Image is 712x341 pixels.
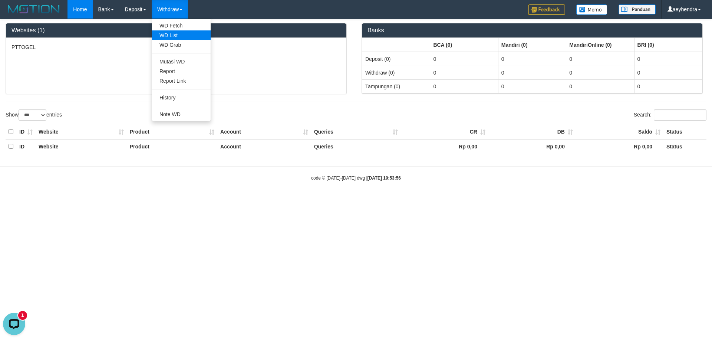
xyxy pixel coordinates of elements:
[152,93,211,102] a: History
[430,66,498,79] td: 0
[401,139,488,154] th: Rp 0,00
[634,66,702,79] td: 0
[36,125,127,139] th: Website
[311,176,401,181] small: code © [DATE]-[DATE] dwg |
[488,139,576,154] th: Rp 0,00
[634,79,702,93] td: 0
[566,52,634,66] td: 0
[11,27,341,34] h3: Websites (1)
[430,52,498,66] td: 0
[217,125,311,139] th: Account
[654,109,706,121] input: Search:
[3,3,25,25] button: Open LiveChat chat widget
[401,125,488,139] th: CR
[634,38,702,52] th: Group: activate to sort column ascending
[6,4,62,15] img: MOTION_logo.png
[362,66,430,79] td: Withdraw (0)
[362,38,430,52] th: Group: activate to sort column ascending
[619,4,656,14] img: panduan.png
[430,79,498,93] td: 0
[18,1,27,10] div: New messages notification
[498,66,566,79] td: 0
[576,139,663,154] th: Rp 0,00
[19,109,46,121] select: Showentries
[311,125,401,139] th: Queries
[566,66,634,79] td: 0
[217,139,311,154] th: Account
[311,139,401,154] th: Queries
[488,125,576,139] th: DB
[566,79,634,93] td: 0
[152,66,211,76] a: Report
[663,125,706,139] th: Status
[152,40,211,50] a: WD Grab
[576,125,663,139] th: Saldo
[576,4,607,15] img: Button%20Memo.svg
[36,139,127,154] th: Website
[362,79,430,93] td: Tampungan (0)
[367,176,401,181] strong: [DATE] 19:53:56
[663,139,706,154] th: Status
[498,38,566,52] th: Group: activate to sort column ascending
[566,38,634,52] th: Group: activate to sort column ascending
[11,43,341,51] p: PTTOGEL
[152,109,211,119] a: Note WD
[16,139,36,154] th: ID
[152,30,211,40] a: WD List
[16,125,36,139] th: ID
[152,21,211,30] a: WD Fetch
[127,139,217,154] th: Product
[498,52,566,66] td: 0
[367,27,697,34] h3: Banks
[528,4,565,15] img: Feedback.jpg
[634,52,702,66] td: 0
[362,52,430,66] td: Deposit (0)
[634,109,706,121] label: Search:
[498,79,566,93] td: 0
[6,109,62,121] label: Show entries
[152,76,211,86] a: Report Link
[127,125,217,139] th: Product
[152,57,211,66] a: Mutasi WD
[430,38,498,52] th: Group: activate to sort column ascending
